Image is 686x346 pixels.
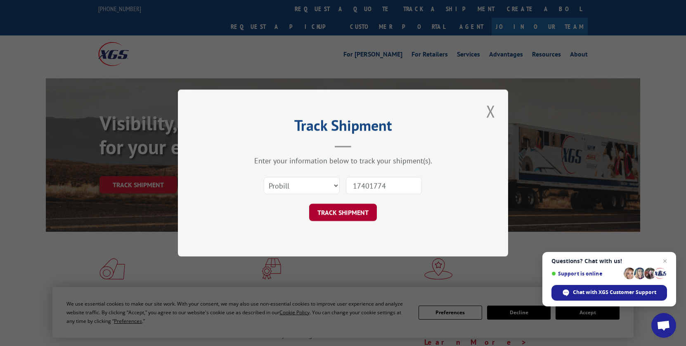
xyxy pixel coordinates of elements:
span: Questions? Chat with us! [551,258,667,264]
span: Chat with XGS Customer Support [573,289,656,296]
button: TRACK SHIPMENT [309,204,377,221]
a: Open chat [651,313,676,338]
span: Chat with XGS Customer Support [551,285,667,301]
div: Enter your information below to track your shipment(s). [219,156,467,165]
h2: Track Shipment [219,120,467,135]
button: Close modal [484,100,498,122]
input: Number(s) [346,177,422,194]
span: Support is online [551,271,621,277]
